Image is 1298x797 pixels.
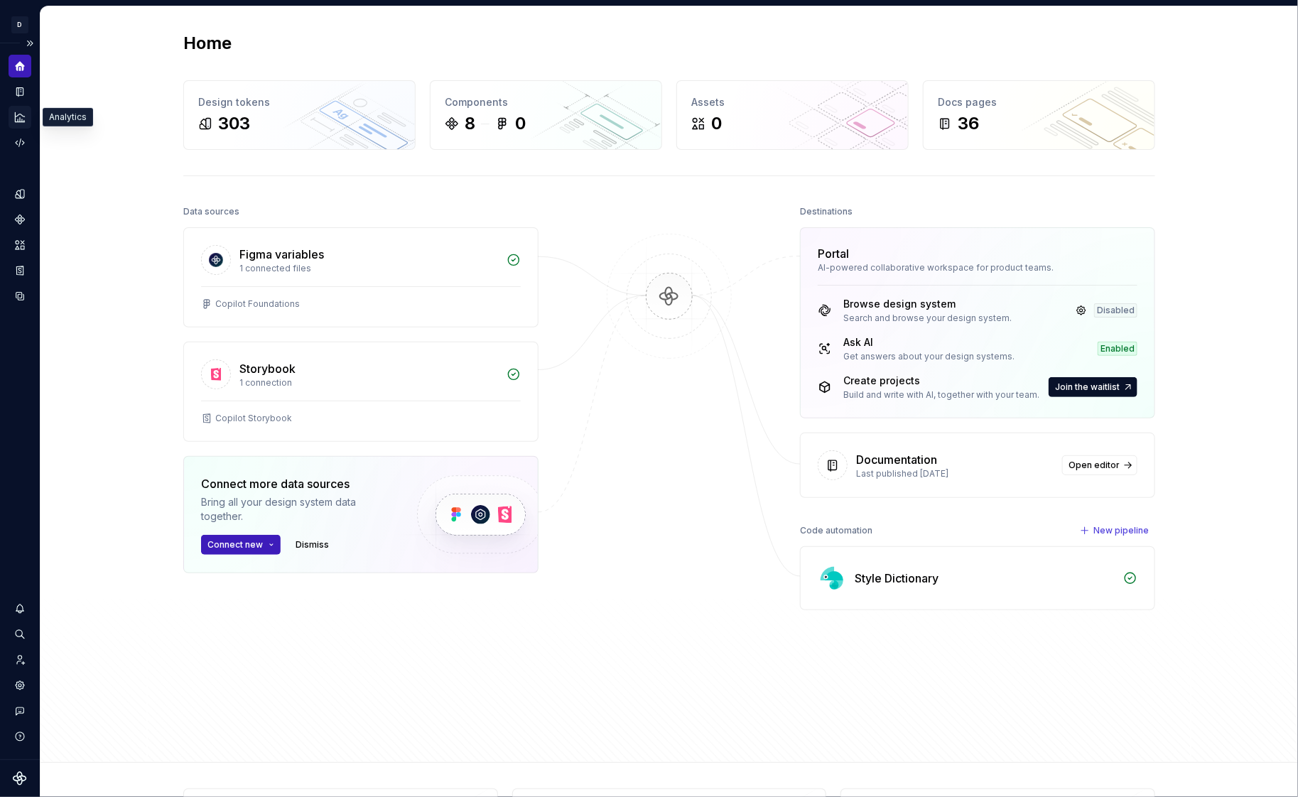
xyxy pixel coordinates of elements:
a: Code automation [9,131,31,154]
div: Build and write with AI, together with your team. [843,389,1039,401]
span: New pipeline [1093,525,1149,536]
button: Search ⌘K [9,623,31,646]
button: Notifications [9,597,31,620]
a: Documentation [9,80,31,103]
span: Dismiss [296,539,329,551]
div: Documentation [856,451,937,468]
div: Figma variables [239,246,324,263]
h2: Home [183,32,232,55]
a: Docs pages36 [923,80,1155,150]
div: 1 connection [239,377,498,389]
div: Destinations [800,202,853,222]
div: 36 [958,112,979,135]
a: Design tokens [9,183,31,205]
div: 1 connected files [239,263,498,274]
button: Dismiss [289,535,335,555]
div: 0 [515,112,526,135]
div: Bring all your design system data together. [201,495,393,524]
div: Code automation [800,521,872,541]
div: Disabled [1094,303,1137,318]
div: Last published [DATE] [856,468,1054,479]
div: Copilot Storybook [215,413,292,424]
a: Settings [9,674,31,697]
a: Components [9,208,31,231]
div: Style Dictionary [855,570,939,587]
div: Components [445,95,647,109]
a: Figma variables1 connected filesCopilot Foundations [183,227,539,327]
a: Analytics [9,106,31,129]
a: Components80 [430,80,662,150]
a: Storybook1 connectionCopilot Storybook [183,342,539,442]
span: Join the waitlist [1055,381,1120,393]
a: Invite team [9,649,31,671]
div: 0 [711,112,722,135]
div: 8 [465,112,475,135]
div: AI-powered collaborative workspace for product teams. [818,262,1137,273]
div: Assets [691,95,894,109]
div: Analytics [43,108,93,126]
span: Connect new [207,539,263,551]
div: Portal [818,245,849,262]
div: Docs pages [938,95,1140,109]
a: Storybook stories [9,259,31,282]
div: D [11,16,28,33]
span: Open editor [1069,460,1120,471]
a: Home [9,55,31,77]
div: Get answers about your design systems. [843,351,1015,362]
button: New pipeline [1076,521,1155,541]
a: Assets0 [676,80,909,150]
button: Expand sidebar [20,33,40,53]
div: 303 [218,112,250,135]
div: Browse design system [843,297,1012,311]
div: Design tokens [198,95,401,109]
div: Storybook [239,360,296,377]
button: D [3,9,37,40]
button: Join the waitlist [1049,377,1137,397]
a: Assets [9,234,31,256]
div: Copilot Foundations [215,298,300,310]
a: Open editor [1062,455,1137,475]
button: Contact support [9,700,31,722]
svg: Supernova Logo [13,771,27,786]
a: Data sources [9,285,31,308]
button: Connect new [201,535,281,555]
div: Ask AI [843,335,1015,349]
div: Search and browse your design system. [843,313,1012,324]
div: Data sources [183,202,239,222]
div: Connect more data sources [201,475,393,492]
div: Create projects [843,374,1039,388]
div: Enabled [1098,342,1137,356]
a: Design tokens303 [183,80,416,150]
